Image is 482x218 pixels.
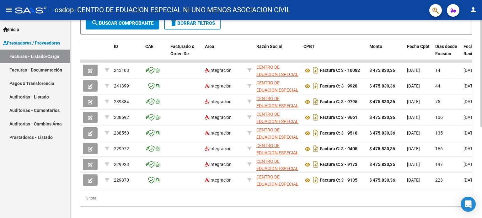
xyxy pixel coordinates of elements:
span: CENTRO DE EDUACION ESPECIAL NI UNO MENOS ASOCIACION CIVIL [256,80,298,107]
span: - CENTRO DE EDUACION ESPECIAL NI UNO MENOS ASOCIACION CIVIL [74,3,290,17]
span: CENTRO DE EDUACION ESPECIAL NI UNO MENOS ASOCIACION CIVIL [256,112,298,138]
datatable-header-cell: Area [202,40,245,67]
span: 44 [435,83,440,88]
span: CENTRO DE EDUACION ESPECIAL NI UNO MENOS ASOCIACION CIVIL [256,96,298,122]
strong: Factura C: 3 - 9928 [320,84,357,89]
span: [DATE] [463,178,476,183]
div: Open Intercom Messenger [461,197,476,212]
span: [DATE] [407,146,420,151]
mat-icon: menu [5,6,13,13]
mat-icon: person [469,6,477,13]
span: Integración [205,83,232,88]
span: 223 [435,178,443,183]
strong: $ 475.830,36 [369,115,395,120]
span: Area [205,44,214,49]
span: [DATE] [407,162,420,167]
span: CENTRO DE EDUACION ESPECIAL NI UNO MENOS ASOCIACION CIVIL [256,174,298,201]
span: 229972 [114,146,129,151]
span: [DATE] [407,83,420,88]
span: [DATE] [407,68,420,73]
span: Razón Social [256,44,282,49]
span: 166 [435,146,443,151]
span: 229928 [114,162,129,167]
i: Descargar documento [312,97,320,107]
span: 75 [435,99,440,104]
span: [DATE] [463,68,476,73]
i: Descargar documento [312,112,320,122]
span: 14 [435,68,440,73]
datatable-header-cell: CPBT [301,40,367,67]
div: 30709334502 [256,142,298,155]
span: 135 [435,130,443,136]
datatable-header-cell: CAE [143,40,168,67]
datatable-header-cell: Fecha Cpbt [404,40,433,67]
datatable-header-cell: Días desde Emisión [433,40,461,67]
span: CAE [145,44,153,49]
span: CENTRO DE EDUACION ESPECIAL NI UNO MENOS ASOCIACION CIVIL [256,159,298,185]
strong: $ 475.830,36 [369,146,395,151]
span: [DATE] [407,115,420,120]
strong: $ 475.830,36 [369,83,395,88]
datatable-header-cell: Monto [367,40,404,67]
span: [DATE] [463,130,476,136]
span: Fecha Recibido [463,44,481,56]
span: Integración [205,178,232,183]
span: [DATE] [407,178,420,183]
span: Integración [205,68,232,73]
span: CENTRO DE EDUACION ESPECIAL NI UNO MENOS ASOCIACION CIVIL [256,143,298,169]
span: Monto [369,44,382,49]
span: 229870 [114,178,129,183]
span: 238550 [114,130,129,136]
span: Facturado x Orden De [170,44,194,56]
div: 30709334502 [256,111,298,124]
span: 239384 [114,99,129,104]
span: CPBT [303,44,315,49]
span: Integración [205,162,232,167]
span: 238692 [114,115,129,120]
i: Descargar documento [312,81,320,91]
span: Integración [205,130,232,136]
span: Integración [205,115,232,120]
span: 106 [435,115,443,120]
datatable-header-cell: ID [111,40,143,67]
div: 30709334502 [256,95,298,108]
span: Días desde Emisión [435,44,457,56]
strong: $ 475.830,36 [369,178,395,183]
datatable-header-cell: Razón Social [254,40,301,67]
span: [DATE] [463,162,476,167]
div: 30709334502 [256,158,298,171]
i: Descargar documento [312,65,320,75]
span: Borrar Filtros [170,20,215,26]
span: [DATE] [463,146,476,151]
i: Descargar documento [312,175,320,185]
span: ID [114,44,118,49]
mat-icon: delete [170,19,177,27]
span: 197 [435,162,443,167]
button: Buscar Comprobante [86,17,159,29]
i: Descargar documento [312,144,320,154]
i: Descargar documento [312,159,320,169]
mat-icon: search [91,19,99,27]
div: 30709334502 [256,173,298,187]
span: 243108 [114,68,129,73]
strong: $ 475.830,36 [369,99,395,104]
div: 30709334502 [256,64,298,77]
span: [DATE] [463,99,476,104]
span: [DATE] [407,130,420,136]
datatable-header-cell: Facturado x Orden De [168,40,202,67]
span: Integración [205,146,232,151]
span: Inicio [3,26,19,33]
span: Prestadores / Proveedores [3,40,60,46]
span: Fecha Cpbt [407,44,430,49]
span: [DATE] [407,99,420,104]
strong: Factura C: 3 - 9135 [320,178,357,183]
span: Buscar Comprobante [91,20,153,26]
span: [DATE] [463,115,476,120]
button: Borrar Filtros [164,17,221,29]
strong: Factura C: 3 - 9405 [320,146,357,152]
strong: $ 475.830,36 [369,68,395,73]
span: CENTRO DE EDUACION ESPECIAL NI UNO MENOS ASOCIACION CIVIL [256,65,298,91]
strong: $ 475.830,36 [369,130,395,136]
strong: $ 475.830,36 [369,162,395,167]
div: 30709334502 [256,126,298,140]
